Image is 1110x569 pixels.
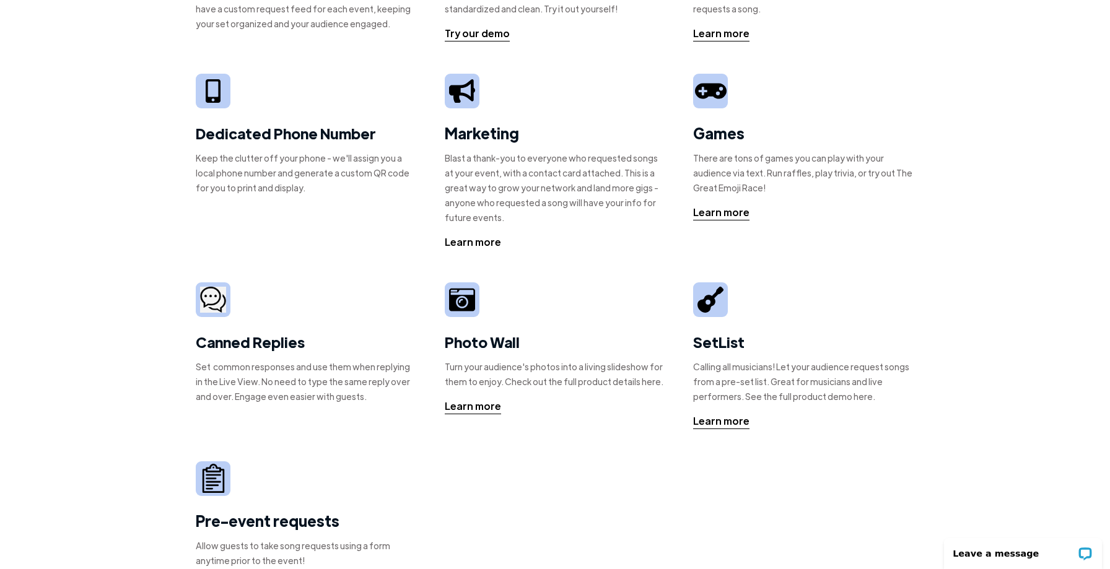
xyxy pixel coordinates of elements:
div: Calling all musicians! Let your audience request songs from a pre-set list. Great for musicians a... [693,359,914,404]
div: Blast a thank-you to everyone who requested songs at your event, with a contact card attached. Th... [445,150,666,225]
div: Turn your audience's photos into a living slideshow for them to enjoy. Check out the full product... [445,359,666,389]
strong: Marketing [445,123,519,142]
strong: Games [693,123,745,142]
div: Allow guests to take song requests using a form anytime prior to the event! [196,538,417,568]
img: camera icon [200,287,226,313]
a: Try our demo [445,26,510,41]
img: video game [695,79,726,103]
a: Learn more [445,235,501,250]
div: Keep the clutter off your phone - we'll assign you a local phone number and generate a custom QR ... [196,150,417,195]
strong: SetList [693,332,745,352]
img: megaphone [449,79,475,102]
div: There are tons of games you can play with your audience via text. Run raffles, play trivia, or tr... [693,150,914,195]
img: camera icon [449,287,475,313]
img: guitar [697,287,723,313]
strong: Canned Replies [196,332,305,352]
img: iphone [206,79,221,103]
a: Learn more [693,26,749,41]
strong: Pre-event requests [196,511,339,530]
strong: Dedicated Phone Number [196,123,376,143]
iframe: LiveChat chat widget [936,530,1110,569]
a: Learn more [693,205,749,220]
a: Learn more [445,399,501,414]
div: Set common responses and use them when replying in the Live View. No need to type the same reply ... [196,359,417,404]
strong: Photo Wall [445,332,520,352]
a: Learn more [693,414,749,429]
